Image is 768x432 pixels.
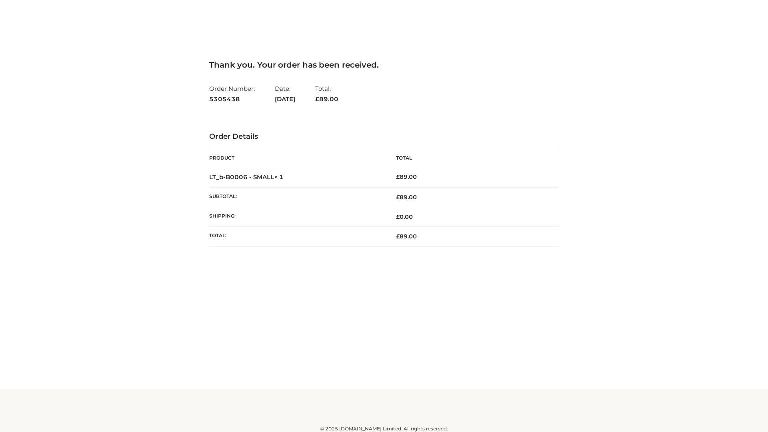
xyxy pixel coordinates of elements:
[209,173,284,181] strong: LT_b-B0006 - SMALL
[209,149,384,167] th: Product
[396,233,417,240] span: 89.00
[315,95,319,103] span: £
[209,207,384,227] th: Shipping:
[209,82,255,106] li: Order Number:
[209,227,384,246] th: Total:
[396,173,400,180] span: £
[275,94,295,104] strong: [DATE]
[315,82,338,106] li: Total:
[384,149,559,167] th: Total
[209,60,559,70] h3: Thank you. Your order has been received.
[274,173,284,181] strong: × 1
[396,194,417,201] span: 89.00
[275,82,295,106] li: Date:
[209,132,559,141] h3: Order Details
[396,213,413,220] bdi: 0.00
[209,94,255,104] strong: 5305438
[396,233,400,240] span: £
[209,187,384,207] th: Subtotal:
[315,95,338,103] span: 89.00
[396,173,417,180] bdi: 89.00
[396,213,400,220] span: £
[396,194,400,201] span: £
